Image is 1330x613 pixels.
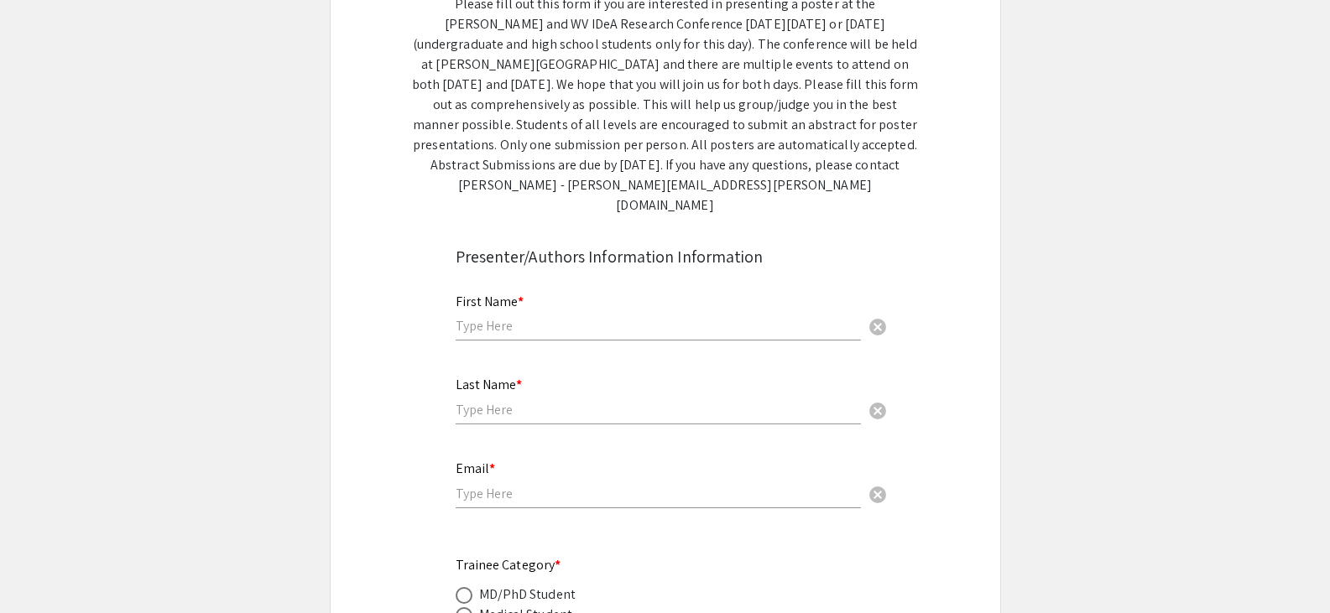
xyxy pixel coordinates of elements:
[861,393,894,427] button: Clear
[868,485,888,505] span: cancel
[456,244,875,269] div: Presenter/Authors Information Information
[456,293,524,310] mat-label: First Name
[456,485,861,502] input: Type Here
[861,309,894,343] button: Clear
[479,584,576,605] div: MD/PhD Student
[13,538,71,600] iframe: Chat
[456,376,522,393] mat-label: Last Name
[861,476,894,510] button: Clear
[456,460,495,477] mat-label: Email
[456,401,861,418] input: Type Here
[868,317,888,337] span: cancel
[456,556,561,574] mat-label: Trainee Category
[456,317,861,335] input: Type Here
[868,401,888,421] span: cancel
